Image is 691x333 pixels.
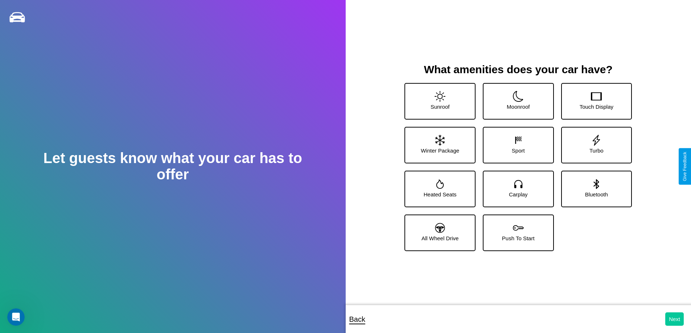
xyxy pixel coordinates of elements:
[349,313,365,326] p: Back
[665,312,684,326] button: Next
[421,146,459,155] p: Winter Package
[7,308,25,326] iframe: Intercom live chat
[34,150,311,183] h2: Let guests know what your car has to offer
[682,152,687,181] div: Give Feedback
[397,63,639,76] h3: What amenities does your car have?
[507,102,530,112] p: Moonroof
[509,190,528,199] p: Carplay
[580,102,613,112] p: Touch Display
[424,190,457,199] p: Heated Seats
[421,233,459,243] p: All Wheel Drive
[512,146,525,155] p: Sport
[589,146,604,155] p: Turbo
[502,233,535,243] p: Push To Start
[585,190,608,199] p: Bluetooth
[431,102,450,112] p: Sunroof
